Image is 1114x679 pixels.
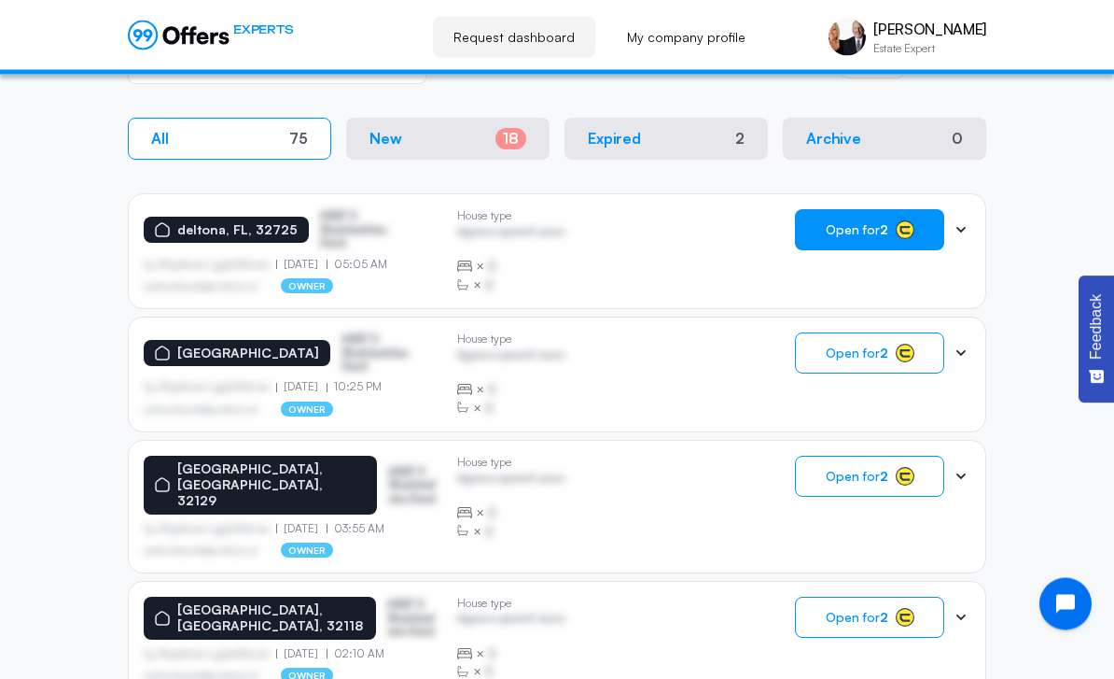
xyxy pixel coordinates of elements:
[281,403,334,417] p: owner
[880,610,888,626] strong: 2
[177,603,365,635] p: [GEOGRAPHIC_DATA], [GEOGRAPHIC_DATA], 32118
[281,544,334,559] p: owner
[826,347,888,361] span: Open for
[144,545,258,557] p: asdfasdfasasfd@asdfasd.asf
[177,223,298,239] p: deltona, FL, 32725
[128,119,331,161] button: All75
[457,381,564,400] div: ×
[289,131,308,149] div: 75
[388,466,442,506] p: ASDF S Sfasfdasfdas Dasd
[1088,294,1105,360] span: Feedback
[952,131,963,149] div: 0
[880,469,888,485] strong: 2
[795,598,944,639] button: Open for2
[144,404,258,416] p: asdfasdfasasfd@asdfasd.asf
[320,210,413,250] p: ASDF S Sfasfdasfdas Dasd
[606,17,766,58] a: My company profile
[177,462,366,509] p: [GEOGRAPHIC_DATA], [GEOGRAPHIC_DATA], 32129
[826,223,888,238] span: Open for
[327,648,385,661] p: 02:10 AM
[564,119,768,161] button: Expired2
[457,504,564,523] div: ×
[488,645,496,664] span: B
[177,347,319,362] p: [GEOGRAPHIC_DATA]
[457,276,564,295] div: ×
[276,523,327,536] p: [DATE]
[281,279,334,294] p: owner
[488,504,496,523] span: B
[795,457,944,498] button: Open for2
[457,226,564,244] p: Agrwsv qwervf oiuns
[144,259,276,272] p: by Afgdsrwe Ljgjkdfsbvas
[144,523,276,536] p: by Afgdsrwe Ljgjkdfsbvas
[485,276,494,295] span: B
[457,645,564,664] div: ×
[128,21,293,50] a: EXPERTS
[276,259,327,272] p: [DATE]
[327,523,385,536] p: 03:55 AM
[457,258,564,276] div: ×
[233,21,293,38] span: EXPERTS
[829,19,866,56] img: Rick McBride
[795,210,944,251] button: Open for2
[457,400,564,418] div: ×
[735,131,745,149] div: 2
[151,131,169,149] p: All
[433,17,595,58] a: Request dashboard
[457,613,564,630] p: Agrwsv qwervf oiuns
[144,648,276,661] p: by Afgdsrwe Ljgjkdfsbvas
[341,333,435,374] p: ASDF S Sfasfdasfdas Dasd
[457,210,564,223] p: House type
[488,258,496,276] span: B
[457,349,564,367] p: Agrwsv qwervf oiuns
[495,129,526,150] div: 18
[387,599,442,639] p: ASDF S Sfasfdasfdas Dasd
[457,598,564,611] p: House type
[826,611,888,626] span: Open for
[873,43,986,54] p: Estate Expert
[369,131,402,149] p: New
[880,346,888,361] strong: 2
[806,131,861,149] p: Archive
[327,381,383,394] p: 10:25 PM
[488,381,496,400] span: B
[457,333,564,347] p: House type
[457,457,564,470] p: House type
[783,119,986,161] button: Archive0
[826,470,888,485] span: Open for
[276,381,327,394] p: [DATE]
[327,259,388,272] p: 05:05 AM
[457,523,564,542] div: ×
[144,281,258,292] p: asdfasdfasasfd@asdfasd.asf
[880,222,888,238] strong: 2
[144,381,276,394] p: by Afgdsrwe Ljgjkdfsbvas
[1079,276,1114,403] button: Feedback - Show survey
[346,119,550,161] button: New18
[485,400,494,418] span: B
[485,523,494,542] span: B
[588,131,641,149] p: Expired
[795,333,944,375] button: Open for2
[276,648,327,661] p: [DATE]
[873,21,986,38] p: [PERSON_NAME]
[457,473,564,490] p: Agrwsv qwervf oiuns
